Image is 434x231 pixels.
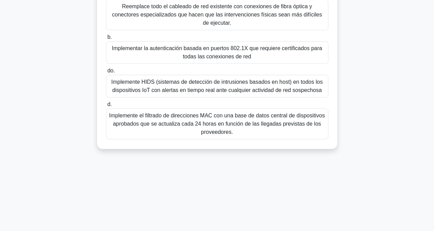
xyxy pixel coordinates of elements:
font: d. [107,101,112,107]
font: Implemente HIDS (sistemas de detección de intrusiones basados ​​en host) en todos los dispositivo... [111,79,322,93]
font: b. [107,34,112,40]
font: do. [107,68,115,73]
font: Reemplace todo el cableado de red existente con conexiones de fibra óptica y conectores especiali... [112,3,322,26]
font: Implementar la autenticación basada en puertos 802.1X que requiere certificados para todas las co... [112,45,322,59]
font: Implemente el filtrado de direcciones MAC con una base de datos central de dispositivos aprobados... [109,113,325,135]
